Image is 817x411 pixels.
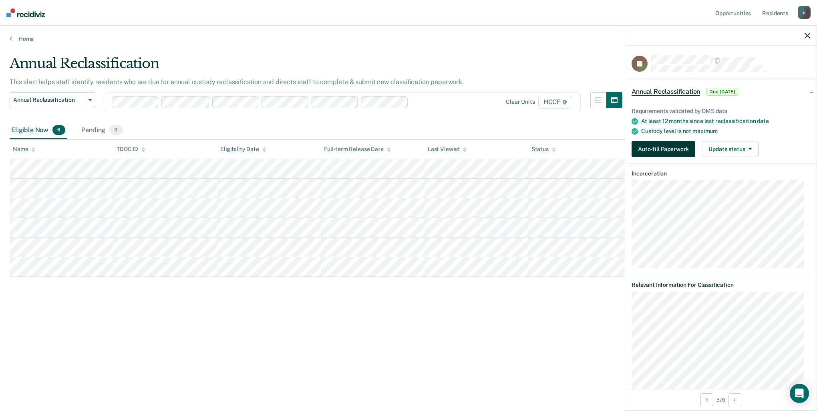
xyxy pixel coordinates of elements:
[692,128,718,134] span: maximum
[632,282,810,288] dt: Relevant Information For Classification
[531,146,556,153] div: Status
[728,393,741,406] button: Next Opportunity
[6,8,45,17] img: Recidiviz
[10,78,464,86] p: This alert helps staff identify residents who are due for annual custody reclassification and dir...
[10,55,622,78] div: Annual Reclassification
[632,170,810,177] dt: Incarceration
[790,384,809,403] div: Open Intercom Messenger
[641,128,810,135] div: Custody level is not
[13,97,85,103] span: Annual Reclassification
[220,146,266,153] div: Eligibility Date
[706,88,738,96] span: Due [DATE]
[632,108,810,115] div: Requirements validated by OMS data
[702,141,758,157] button: Update status
[625,389,817,410] div: 3 / 6
[632,141,698,157] a: Auto-fill Paperwork
[117,146,145,153] div: TDOC ID
[700,393,713,406] button: Previous Opportunity
[13,146,35,153] div: Name
[80,122,124,139] div: Pending
[625,79,817,105] div: Annual ReclassificationDue [DATE]
[10,35,807,42] a: Home
[632,88,700,96] span: Annual Reclassification
[428,146,467,153] div: Last Viewed
[324,146,391,153] div: Full-term Release Date
[641,118,810,125] div: At least 12 months since last reclassification
[632,141,695,157] button: Auto-fill Paperwork
[109,125,122,135] span: 3
[10,122,67,139] div: Eligible Now
[506,99,535,105] div: Clear units
[52,125,65,135] span: 6
[757,118,769,124] span: date
[798,6,811,19] div: n
[538,96,572,109] span: HCCF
